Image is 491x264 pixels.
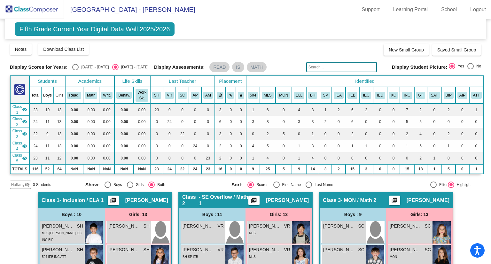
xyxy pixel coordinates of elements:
td: 0 [201,104,215,116]
mat-icon: picture_as_pdf [109,197,117,206]
th: Identified [246,76,484,87]
td: 24 [189,164,202,174]
span: Display Assessments: [154,64,205,70]
div: [DATE] - [DATE] [79,64,109,70]
td: 0 [225,152,236,164]
td: NaN [99,164,114,174]
th: Angela Maes [201,87,215,104]
td: 0 [456,140,469,152]
button: Behav. [116,92,132,99]
td: 0 [225,128,236,140]
td: 0 [276,104,292,116]
th: Shane Hunt [150,87,163,104]
td: 23 [150,164,163,174]
td: 23 [201,152,215,164]
button: SAT [429,92,440,99]
td: 0 [150,116,163,128]
td: 0.00 [114,152,134,164]
a: Learning Portal [388,4,433,15]
td: 0 [373,104,387,116]
th: Vanessa Riboni [163,87,176,104]
div: [DATE] - [DATE] [119,64,149,70]
button: AM [203,92,213,99]
span: Class 3 [12,128,22,140]
td: 4 [260,152,275,164]
td: 64 [54,164,66,174]
td: 1 [469,104,484,116]
span: Fifth Grade Current Year Digital Data Wall 2025/2026 [15,22,175,36]
button: Print Students Details [389,196,400,205]
mat-icon: visibility [22,131,27,136]
td: 0.00 [99,152,114,164]
button: Download Class List [38,43,89,55]
td: 13 [54,128,66,140]
mat-icon: picture_as_pdf [391,197,398,206]
button: XC [389,92,398,99]
mat-icon: picture_as_pdf [250,197,258,206]
button: ATT [471,92,482,99]
td: 6 [215,116,226,128]
td: 0 [387,140,400,152]
td: 13 [54,104,66,116]
td: Shana Chavez - MON / Math 2 [10,128,29,140]
td: 16 [215,164,226,174]
td: 0.00 [114,116,134,128]
td: NaN [134,164,150,174]
td: 0.00 [99,116,114,128]
td: 0 [150,140,163,152]
button: SC [178,92,187,99]
span: [GEOGRAPHIC_DATA] - [PERSON_NAME] [64,4,195,15]
th: Last Teacher [150,76,215,87]
td: 0 [189,152,202,164]
td: 0 [442,152,456,164]
td: 0.00 [65,116,83,128]
td: 0 [236,116,246,128]
th: Montessori [276,87,292,104]
button: Print Students Details [248,196,260,205]
td: 4 [292,104,306,116]
th: Keep away students [215,87,226,104]
div: Yes [455,63,464,69]
mat-radio-group: Select an option [449,63,481,71]
td: 22 [176,164,189,174]
td: 2 [359,104,373,116]
td: 0 [387,116,400,128]
td: 0.00 [114,128,134,140]
td: 5 [260,140,275,152]
th: Keep with teacher [236,87,246,104]
td: 1 [400,140,414,152]
td: 24 [163,164,176,174]
td: 0 [427,104,442,116]
mat-icon: visibility [22,119,27,124]
span: Display Student Picture: [392,64,447,70]
th: English Language Learner [292,87,306,104]
td: 0 [359,116,373,128]
button: ELL [294,92,304,99]
td: 6 [346,116,359,128]
mat-radio-group: Select an option [72,64,148,70]
button: Notes [10,43,32,55]
td: 0.00 [65,140,83,152]
td: 0 [225,164,236,174]
td: 0 [346,152,359,164]
td: 14 [306,164,319,174]
td: 13 [54,140,66,152]
td: 0.00 [114,104,134,116]
td: 0 [150,152,163,164]
mat-icon: visibility [22,156,27,161]
button: AP [191,92,200,99]
td: 24 [163,116,176,128]
td: 0 [332,140,346,152]
td: 11 [41,152,54,164]
td: 0 [225,104,236,116]
td: 2 [332,164,346,174]
td: 13 [54,116,66,128]
button: BIP [444,92,454,99]
th: Frequent Redirection [306,87,319,104]
td: 0.00 [65,128,83,140]
td: 0.00 [134,152,150,164]
button: IEC [361,92,371,99]
td: 1 [346,140,359,152]
td: 0 [427,128,442,140]
td: 0 [387,104,400,116]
